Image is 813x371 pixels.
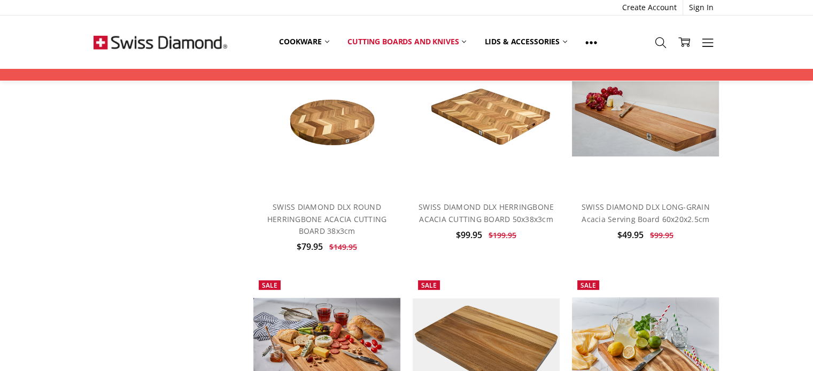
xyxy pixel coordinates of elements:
[413,69,560,168] img: SWISS DIAMOND DLX HERRINGBONE ACACIA CUTTING BOARD 50x38x3cm
[576,30,606,54] a: Show All
[413,45,560,192] a: SWISS DIAMOND DLX HERRINGBONE ACACIA CUTTING BOARD 50x38x3cm
[572,45,719,192] a: SWISS DIAMOND DLX LONG-GRAIN Acacia Serving Board 60x20x2.5cm
[94,15,227,69] img: Free Shipping On Every Order
[456,229,482,241] span: $99.95
[297,241,323,252] span: $79.95
[262,281,277,290] span: Sale
[267,202,387,236] a: SWISS DIAMOND DLX ROUND HERRINGBONE ACACIA CUTTING BOARD 38x3cm
[253,45,401,192] a: SWISS DIAMOND DLX ROUND HERRINGBONE ACACIA CUTTING BOARD 38x3cm
[253,69,401,168] img: SWISS DIAMOND DLX ROUND HERRINGBONE ACACIA CUTTING BOARD 38x3cm
[329,242,357,252] span: $149.95
[421,281,437,290] span: Sale
[338,30,476,53] a: Cutting boards and knives
[617,229,644,241] span: $49.95
[489,230,516,240] span: $199.95
[270,30,338,53] a: Cookware
[572,81,719,156] img: SWISS DIAMOND DLX LONG-GRAIN Acacia Serving Board 60x20x2.5cm
[580,281,596,290] span: Sale
[475,30,576,53] a: Lids & Accessories
[650,230,673,240] span: $99.95
[419,202,554,224] a: SWISS DIAMOND DLX HERRINGBONE ACACIA CUTTING BOARD 50x38x3cm
[582,202,710,224] a: SWISS DIAMOND DLX LONG-GRAIN Acacia Serving Board 60x20x2.5cm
